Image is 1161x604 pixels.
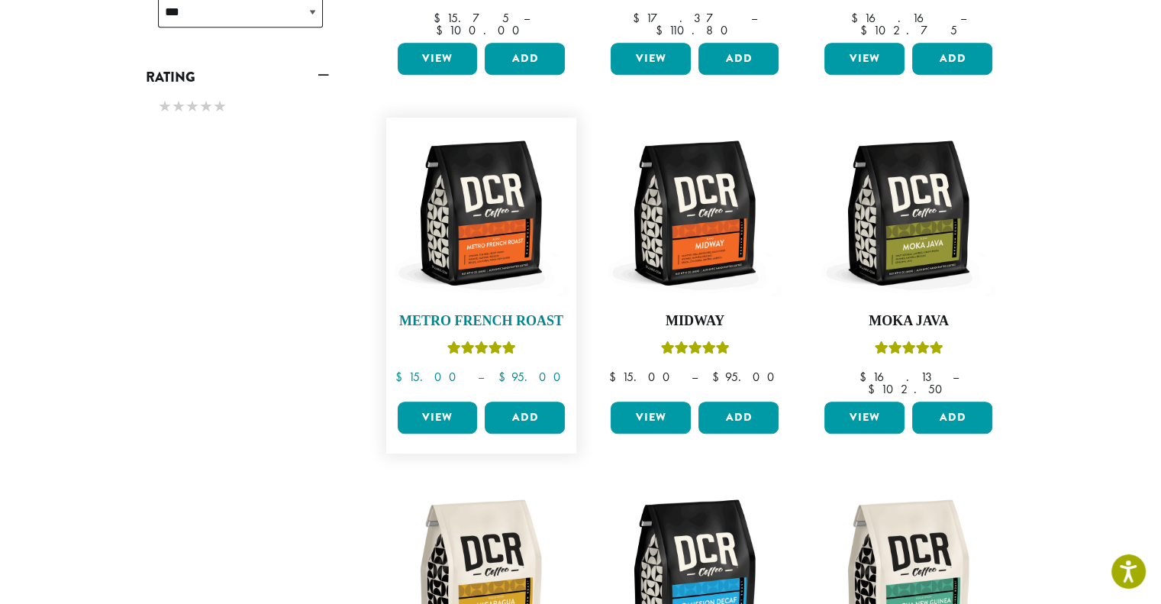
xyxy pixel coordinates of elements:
[860,22,957,38] bdi: 102.75
[199,95,213,118] span: ★
[436,22,527,38] bdi: 100.00
[960,10,966,26] span: –
[868,381,950,397] bdi: 102.50
[213,95,227,118] span: ★
[691,369,697,385] span: –
[607,125,782,396] a: MidwayRated 5.00 out of 5
[395,369,408,385] span: $
[868,381,881,397] span: $
[485,43,565,75] button: Add
[633,10,737,26] bdi: 17.37
[433,10,508,26] bdi: 15.75
[824,43,905,75] a: View
[146,90,329,125] div: Rating
[447,339,515,362] div: Rated 5.00 out of 5
[394,313,569,330] h4: Metro French Roast
[859,369,937,385] bdi: 16.13
[952,369,958,385] span: –
[912,402,992,434] button: Add
[498,369,567,385] bdi: 95.00
[398,402,478,434] a: View
[633,10,646,26] span: $
[498,369,511,385] span: $
[185,95,199,118] span: ★
[860,22,873,38] span: $
[393,125,569,301] img: DCR-12oz-Metro-French-Roast-Stock-scaled.png
[477,369,483,385] span: –
[655,22,734,38] bdi: 110.80
[158,95,172,118] span: ★
[607,125,782,301] img: DCR-12oz-Midway-Stock-scaled.png
[912,43,992,75] button: Add
[611,43,691,75] a: View
[608,369,621,385] span: $
[851,10,946,26] bdi: 16.16
[433,10,446,26] span: $
[711,369,724,385] span: $
[395,369,463,385] bdi: 15.00
[608,369,676,385] bdi: 15.00
[660,339,729,362] div: Rated 5.00 out of 5
[821,313,996,330] h4: Moka Java
[824,402,905,434] a: View
[821,125,996,396] a: Moka JavaRated 5.00 out of 5
[394,125,569,396] a: Metro French RoastRated 5.00 out of 5
[851,10,864,26] span: $
[655,22,668,38] span: $
[859,369,872,385] span: $
[751,10,757,26] span: –
[698,402,779,434] button: Add
[698,43,779,75] button: Add
[398,43,478,75] a: View
[523,10,529,26] span: –
[146,64,329,90] a: Rating
[436,22,449,38] span: $
[711,369,781,385] bdi: 95.00
[611,402,691,434] a: View
[607,313,782,330] h4: Midway
[485,402,565,434] button: Add
[874,339,943,362] div: Rated 5.00 out of 5
[172,95,185,118] span: ★
[821,125,996,301] img: DCR-12oz-Moka-Java-Stock-scaled.png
